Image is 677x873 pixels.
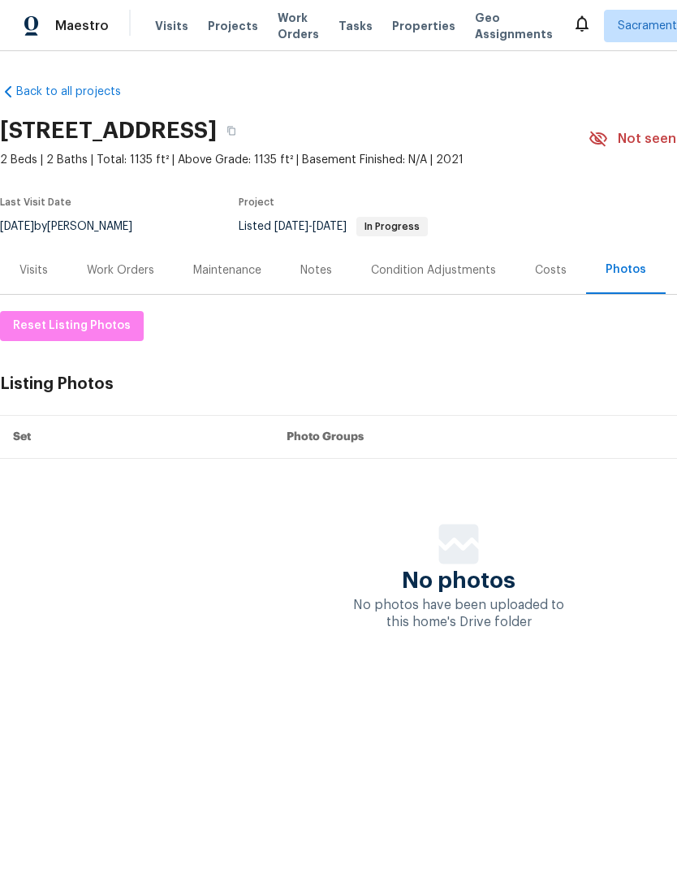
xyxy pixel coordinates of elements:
div: Visits [19,262,48,279]
span: Maestro [55,18,109,34]
div: Maintenance [193,262,261,279]
span: Work Orders [278,10,319,42]
span: Geo Assignments [475,10,553,42]
span: Tasks [338,20,373,32]
div: Notes [300,262,332,279]
button: Copy Address [217,116,246,145]
div: Photos [606,261,646,278]
span: Reset Listing Photos [13,316,131,336]
span: [DATE] [313,221,347,232]
div: Costs [535,262,567,279]
span: Properties [392,18,455,34]
span: No photos have been uploaded to this home's Drive folder [353,599,564,629]
div: Work Orders [87,262,154,279]
div: Condition Adjustments [371,262,496,279]
span: Listed [239,221,428,232]
span: [DATE] [274,221,308,232]
span: In Progress [358,222,426,231]
span: - [274,221,347,232]
span: Project [239,197,274,207]
span: Visits [155,18,188,34]
span: No photos [402,573,515,589]
span: Projects [208,18,258,34]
